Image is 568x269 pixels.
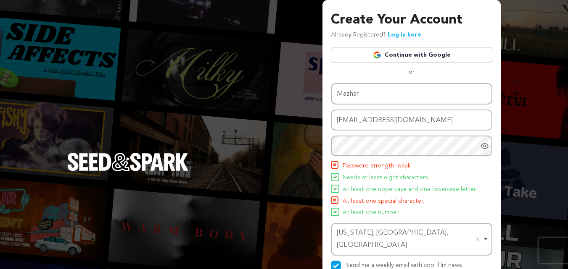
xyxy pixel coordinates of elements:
[343,196,424,206] span: At least one special character.
[404,68,420,76] span: or
[331,47,492,63] a: Continue with Google
[331,83,492,104] input: Name
[333,187,337,191] img: Seed&Spark Icon
[332,162,338,168] img: Seed&Spark Icon
[331,30,421,40] p: Already Registered?
[67,153,188,188] a: Seed&Spark Homepage
[343,161,411,171] span: Password strength: weak
[388,32,421,38] a: Log in here
[481,142,489,150] a: Show password as plain text. Warning: this will display your password on the screen.
[67,153,188,171] img: Seed&Spark Logo
[333,175,337,179] img: Seed&Spark Icon
[332,197,338,203] img: Seed&Spark Icon
[343,173,429,183] span: Needs at least eight characters.
[333,210,337,214] img: Seed&Spark Icon
[346,262,462,268] label: Send me a weekly email with cool film news
[473,235,482,243] button: Remove item: 'ChIJOwg_06VPwokRYv534QaPC8g'
[331,110,492,131] input: Email address
[373,51,381,59] img: Google logo
[337,227,481,251] div: [US_STATE], [GEOGRAPHIC_DATA], [GEOGRAPHIC_DATA]
[343,208,399,218] span: At least one number.
[343,185,477,195] span: At least one uppercase and one lowercase letter.
[331,10,492,30] h3: Create Your Account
